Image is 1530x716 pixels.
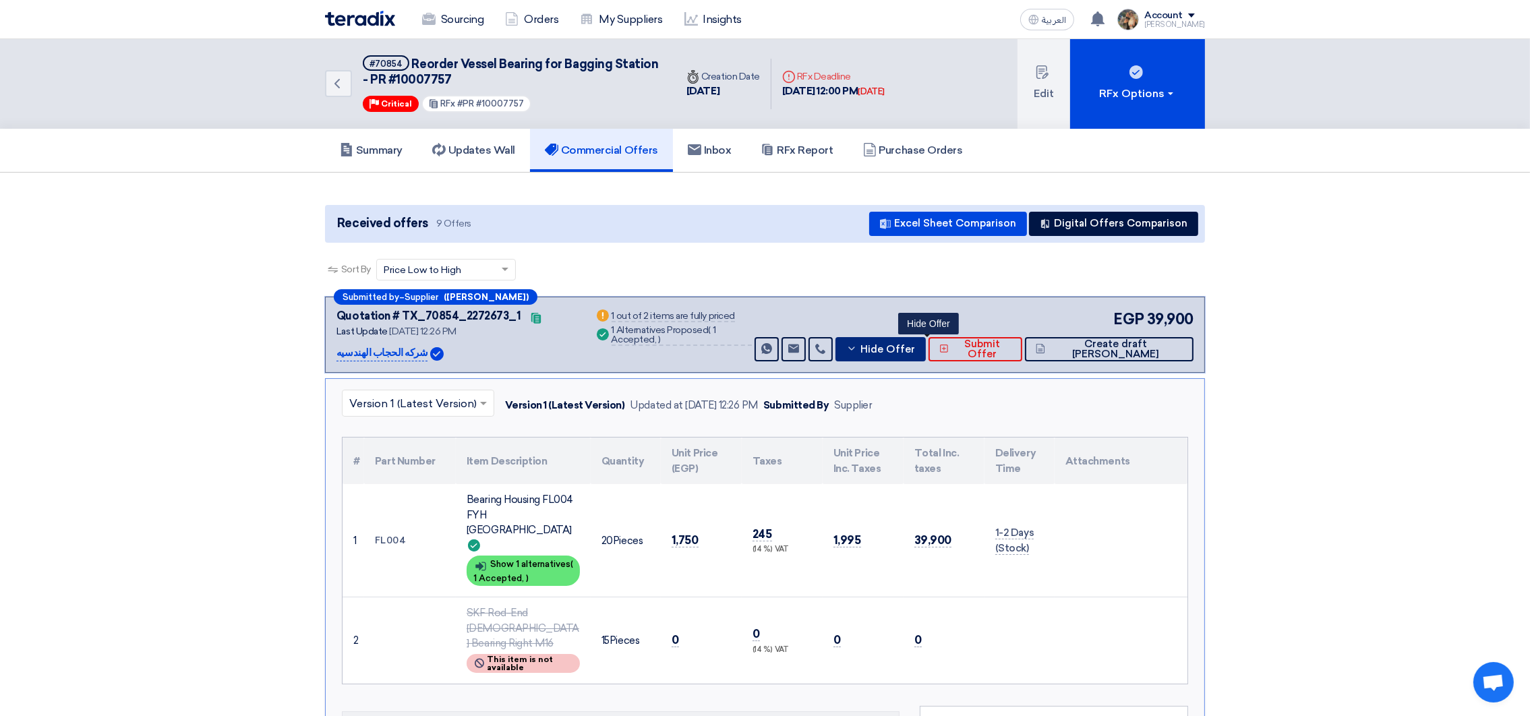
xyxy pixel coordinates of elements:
[630,398,759,413] div: Updated at [DATE] 12:26 PM
[686,69,760,84] div: Creation Date
[833,533,861,547] span: 1,995
[370,59,403,68] div: #70854
[673,129,746,172] a: Inbox
[914,633,922,647] span: 0
[334,289,537,305] div: –
[1025,337,1194,361] button: Create draft [PERSON_NAME]
[952,339,1011,359] span: Submit Offer
[343,597,364,684] td: 2
[343,293,399,301] span: Submitted by
[340,144,403,157] h5: Summary
[672,633,679,647] span: 0
[661,438,742,484] th: Unit Price (EGP)
[753,627,760,641] span: 0
[761,144,833,157] h5: RFx Report
[1070,39,1205,129] button: RFx Options
[458,98,525,109] span: #PR #10007757
[823,438,904,484] th: Unit Price Inc. Taxes
[530,129,673,172] a: Commercial Offers
[672,533,699,547] span: 1,750
[686,84,760,99] div: [DATE]
[487,655,572,672] span: This item is not available
[405,293,438,301] span: Supplier
[505,398,625,413] div: Version 1 (Latest Version)
[753,645,812,656] div: (14 %) VAT
[753,527,772,541] span: 245
[436,217,471,230] span: 9 Offers
[591,438,661,484] th: Quantity
[1113,308,1144,330] span: EGP
[746,129,848,172] a: RFx Report
[860,345,915,355] span: Hide Offer
[898,313,959,334] div: Hide Offer
[742,438,823,484] th: Taxes
[364,438,456,484] th: Part Number
[1029,212,1198,236] button: Digital Offers Comparison
[612,326,753,346] div: 1 Alternatives Proposed
[389,326,457,337] span: [DATE] 12:26 PM
[363,55,659,88] h5: Reorder Vessel Bearing for Bagging Station - PR #10007757
[432,144,515,157] h5: Updates Wall
[381,99,412,109] span: Critical
[384,263,461,277] span: Price Low to High
[709,324,711,336] span: (
[914,533,951,547] span: 39,900
[1018,39,1070,129] button: Edit
[1144,21,1205,28] div: [PERSON_NAME]
[1042,16,1066,25] span: العربية
[343,438,364,484] th: #
[1117,9,1139,30] img: file_1710751448746.jpg
[411,5,494,34] a: Sourcing
[526,573,529,583] span: )
[337,214,428,233] span: Received offers
[341,262,371,276] span: Sort By
[325,11,395,26] img: Teradix logo
[904,438,984,484] th: Total Inc. taxes
[336,345,428,361] p: شركه الحجاب الهندسيه
[869,212,1027,236] button: Excel Sheet Comparison
[833,633,841,647] span: 0
[336,326,388,337] span: Last Update
[1147,308,1194,330] span: 39,900
[995,527,1034,555] span: 1-2 Days (Stock)
[467,556,580,586] div: Show 1 alternatives
[984,438,1055,484] th: Delivery Time
[417,129,530,172] a: Updates Wall
[612,324,716,345] span: 1 Accepted,
[658,334,661,345] span: )
[336,308,521,324] div: Quotation # TX_70854_2272673_1
[1049,339,1183,359] span: Create draft [PERSON_NAME]
[863,144,963,157] h5: Purchase Orders
[569,5,673,34] a: My Suppliers
[688,144,732,157] h5: Inbox
[325,129,417,172] a: Summary
[1473,662,1514,703] a: Open chat
[929,337,1022,361] button: Submit Offer
[473,573,524,583] span: 1 Accepted,
[763,398,829,413] div: Submitted By
[1020,9,1074,30] button: العربية
[753,544,812,556] div: (14 %) VAT
[591,484,661,597] td: Pieces
[364,484,456,597] td: FL004
[570,559,573,569] span: (
[835,337,926,361] button: Hide Offer
[782,69,885,84] div: RFx Deadline
[674,5,753,34] a: Insights
[444,293,529,301] b: ([PERSON_NAME])
[782,84,885,99] div: [DATE] 12:00 PM
[467,492,580,553] div: Bearing Housing FL004 FYH [GEOGRAPHIC_DATA]
[494,5,569,34] a: Orders
[834,398,872,413] div: Supplier
[1055,438,1187,484] th: Attachments
[601,535,613,547] span: 20
[591,597,661,684] td: Pieces
[441,98,456,109] span: RFx
[601,634,610,647] span: 15
[858,85,885,98] div: [DATE]
[430,347,444,361] img: Verified Account
[1144,10,1183,22] div: Account
[545,144,658,157] h5: Commercial Offers
[456,438,591,484] th: Item Description
[848,129,978,172] a: Purchase Orders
